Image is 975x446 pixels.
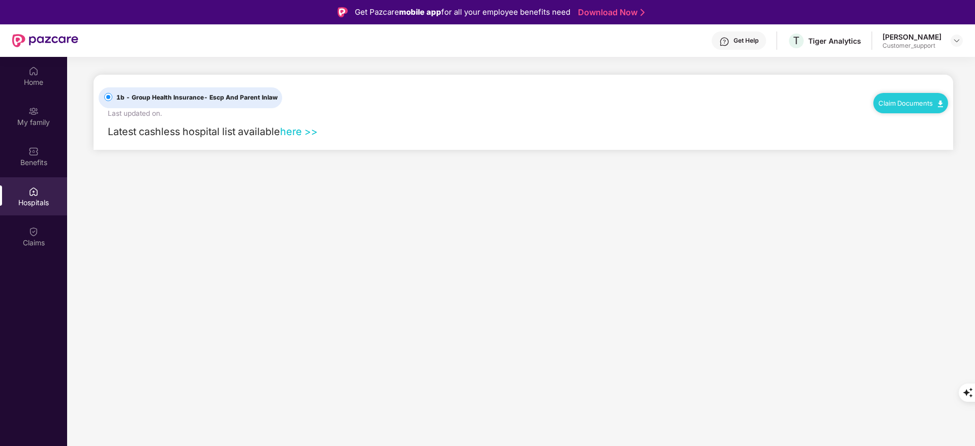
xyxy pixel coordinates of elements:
img: svg+xml;base64,PHN2ZyB3aWR0aD0iMjAiIGhlaWdodD0iMjAiIHZpZXdCb3g9IjAgMCAyMCAyMCIgZmlsbD0ibm9uZSIgeG... [28,106,39,116]
img: svg+xml;base64,PHN2ZyB4bWxucz0iaHR0cDovL3d3dy53My5vcmcvMjAwMC9zdmciIHdpZHRoPSIxMC40IiBoZWlnaHQ9Ij... [938,101,943,107]
img: Logo [338,7,348,17]
img: svg+xml;base64,PHN2ZyBpZD0iSG9tZSIgeG1sbnM9Imh0dHA6Ly93d3cudzMub3JnLzIwMDAvc3ZnIiB3aWR0aD0iMjAiIG... [28,66,39,76]
span: T [793,35,800,47]
a: Download Now [578,7,642,18]
span: Latest cashless hospital list available [108,125,280,138]
strong: mobile app [399,7,441,17]
a: Claim Documents [878,99,943,107]
div: Get Help [734,37,758,45]
img: svg+xml;base64,PHN2ZyBpZD0iSGVscC0zMngzMiIgeG1sbnM9Imh0dHA6Ly93d3cudzMub3JnLzIwMDAvc3ZnIiB3aWR0aD... [719,37,729,47]
img: New Pazcare Logo [12,34,78,47]
div: Customer_support [882,42,941,50]
img: svg+xml;base64,PHN2ZyBpZD0iRHJvcGRvd24tMzJ4MzIiIHhtbG5zPSJodHRwOi8vd3d3LnczLm9yZy8yMDAwL3N2ZyIgd2... [953,37,961,45]
div: Last updated on . [108,108,162,119]
img: Stroke [641,7,645,18]
a: here >> [280,125,318,138]
span: - Escp And Parent Inlaw [204,93,278,101]
img: svg+xml;base64,PHN2ZyBpZD0iQmVuZWZpdHMiIHhtbG5zPSJodHRwOi8vd3d3LnczLm9yZy8yMDAwL3N2ZyIgd2lkdGg9Ij... [28,146,39,156]
div: [PERSON_NAME] [882,32,941,42]
img: svg+xml;base64,PHN2ZyBpZD0iQ2xhaW0iIHhtbG5zPSJodHRwOi8vd3d3LnczLm9yZy8yMDAwL3N2ZyIgd2lkdGg9IjIwIi... [28,227,39,237]
div: Get Pazcare for all your employee benefits need [355,6,570,18]
div: Tiger Analytics [808,36,861,46]
img: svg+xml;base64,PHN2ZyBpZD0iSG9zcGl0YWxzIiB4bWxucz0iaHR0cDovL3d3dy53My5vcmcvMjAwMC9zdmciIHdpZHRoPS... [28,186,39,197]
span: 1b - Group Health Insurance [112,93,282,103]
